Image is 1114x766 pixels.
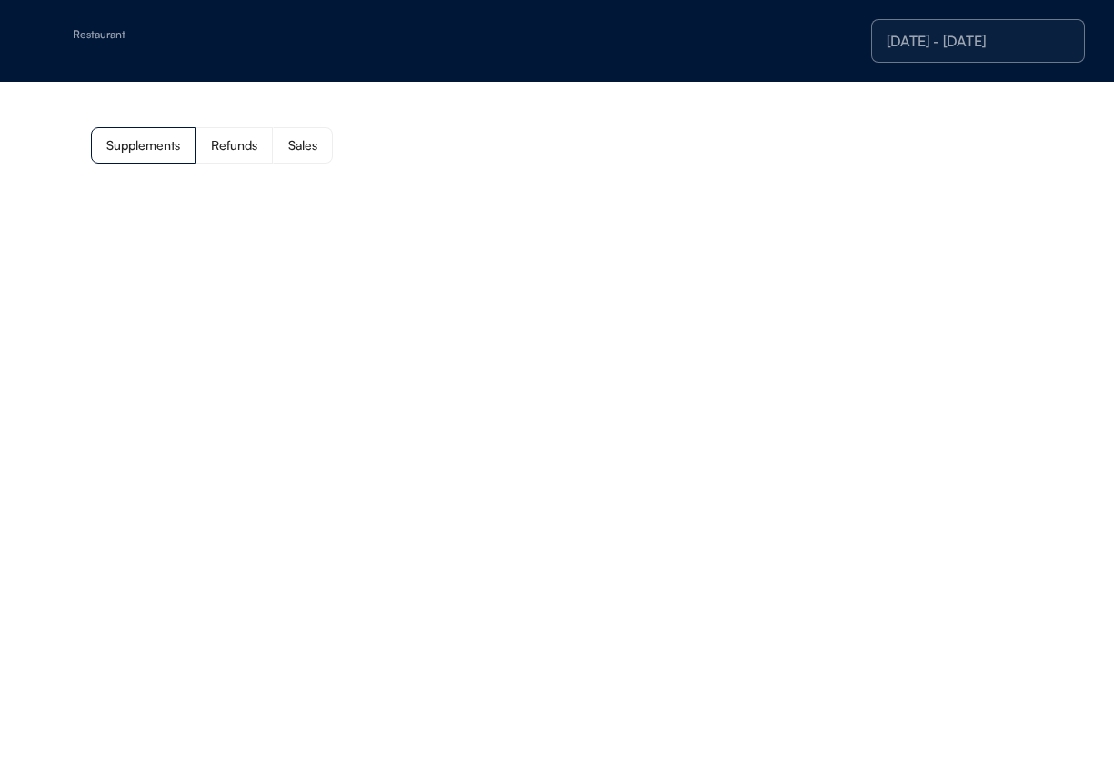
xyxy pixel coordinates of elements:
div: Sales [288,139,317,152]
div: Restaurant [73,29,302,40]
div: Refunds [211,139,257,152]
div: Supplements [106,139,180,152]
div: [DATE] - [DATE] [887,34,1069,48]
img: yH5BAEAAAAALAAAAAABAAEAAAIBRAA7 [36,26,65,55]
